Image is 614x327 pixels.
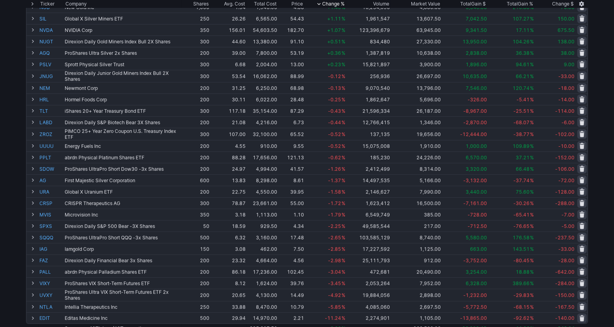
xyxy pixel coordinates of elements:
[39,255,63,266] a: FAZ
[346,24,391,36] td: 123,396,679
[182,93,210,105] td: 200
[562,120,575,125] span: -6.00
[65,62,181,67] div: Sprott Physical Silver Trust
[466,235,487,241] span: 5,580.00
[558,178,575,183] span: -72.00
[516,155,534,161] span: 37.21
[513,178,534,183] span: -37.74
[564,62,575,67] span: 9.00
[327,39,345,45] span: +0.51
[341,235,345,241] span: %
[346,232,391,243] td: 103,585,129
[391,209,442,220] td: 385.00
[39,243,63,254] a: IAG
[278,220,304,232] td: 4.34
[558,27,575,33] span: 675.50
[65,85,181,91] div: Newmont Corp
[530,235,534,241] span: %
[391,186,442,197] td: 7,990.00
[341,166,345,172] span: %
[341,62,345,67] span: %
[246,13,278,24] td: 6,565.00
[65,235,181,241] div: ProShares UltraPro Short QQQ -3x Shares
[346,197,391,209] td: 1,623,412
[182,128,210,140] td: 300
[246,140,278,151] td: 910.00
[463,178,487,183] span: -3,132.00
[341,97,345,103] span: %
[516,50,534,56] span: 36.38
[182,82,210,93] td: 200
[391,116,442,128] td: 1,346.00
[210,13,246,24] td: 26.26
[278,174,304,186] td: 8.61
[39,117,63,128] a: LABD
[558,97,575,103] span: -14.00
[328,73,345,79] span: -0.12
[530,212,534,218] span: %
[39,94,63,105] a: HRL
[327,62,345,67] span: +0.23
[39,186,63,197] a: URA
[530,97,534,103] span: %
[65,97,181,103] div: Hormel Foods Corp
[278,82,304,93] td: 68.98
[530,143,534,149] span: %
[39,289,63,301] a: UVXY
[278,116,304,128] td: 6.73
[246,93,278,105] td: 6,022.00
[182,163,210,174] td: 200
[466,189,487,195] span: 3,440.00
[516,62,534,67] span: 94.61
[346,58,391,70] td: 15,821,897
[39,198,63,209] a: CRSP
[341,131,345,137] span: %
[210,47,246,58] td: 39.00
[278,186,304,197] td: 39.95
[346,70,391,82] td: 256,936
[346,36,391,47] td: 834,480
[182,13,210,24] td: 250
[278,24,304,36] td: 182.70
[210,186,246,197] td: 22.75
[210,36,246,47] td: 44.60
[182,58,210,70] td: 300
[530,189,534,195] span: %
[346,209,391,220] td: 6,549,749
[516,166,534,172] span: 66.48
[391,197,442,209] td: 16,500.00
[346,140,391,151] td: 15,075,008
[555,166,575,172] span: -106.00
[530,50,534,56] span: %
[328,166,345,172] span: -1.26
[463,73,487,79] span: 10,635.00
[182,220,210,232] td: 50
[391,174,442,186] td: 5,166.00
[391,232,442,243] td: 8,740.00
[210,243,246,254] td: 3.08
[182,70,210,82] td: 300
[246,197,278,209] td: 23,661.00
[65,166,181,172] div: ProShares UltraPro Short Dow30 -3x Shares
[391,82,442,93] td: 13,796.00
[391,58,442,70] td: 3,900.00
[182,197,210,209] td: 300
[466,155,487,161] span: 6,570.00
[530,16,534,22] span: %
[516,27,534,33] span: 17.11
[246,151,278,163] td: 17,656.00
[39,313,63,323] a: EDIT
[246,243,278,254] td: 462.00
[346,93,391,105] td: 1,862,647
[65,178,181,183] div: First Majestic Silver Corporation
[65,223,181,229] div: Direxion Daily S&P 500 Bear -3X Shares
[246,36,278,47] td: 13,380.00
[278,128,304,140] td: 65.52
[210,209,246,220] td: 3.18
[555,155,575,161] span: -152.00
[65,246,181,252] div: Iamgold Corp
[513,143,534,149] span: 109.89
[246,128,278,140] td: 32,100.00
[246,47,278,58] td: 7,800.00
[558,39,575,45] span: 138.00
